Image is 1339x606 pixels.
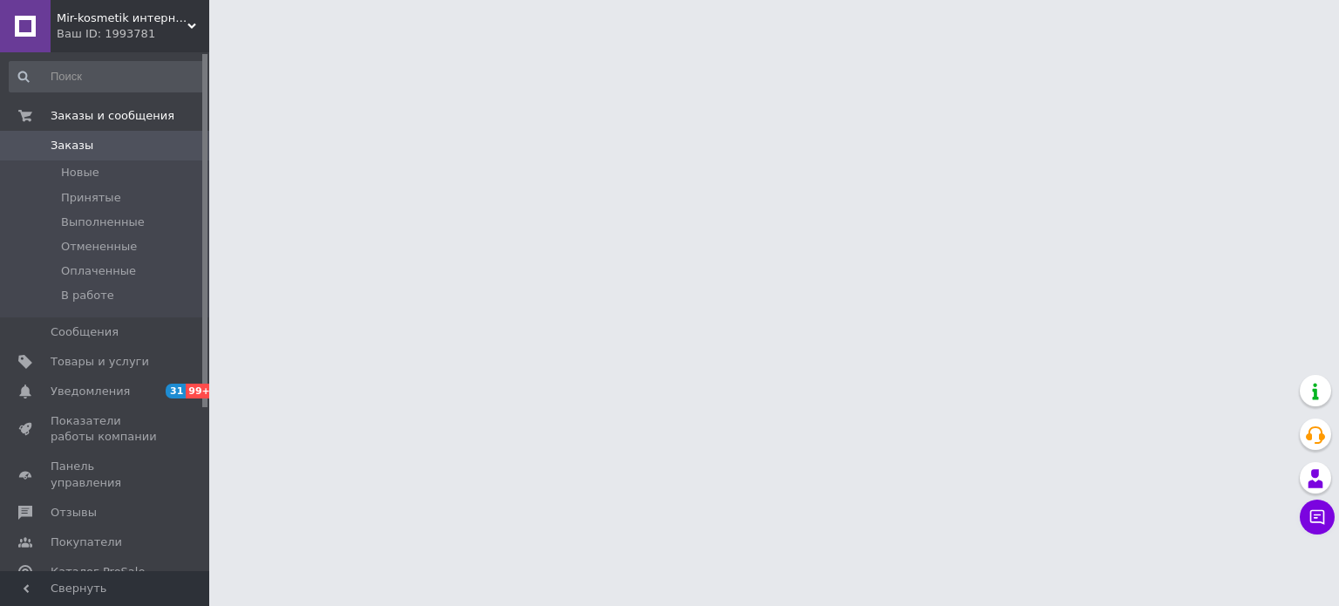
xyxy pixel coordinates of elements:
span: Отзывы [51,505,97,521]
span: Заказы [51,138,93,153]
span: Сообщения [51,324,119,340]
span: В работе [61,288,114,303]
span: Заказы и сообщения [51,108,174,124]
span: 31 [166,384,186,398]
span: Новые [61,165,99,180]
span: Каталог ProSale [51,564,145,580]
span: Покупатели [51,535,122,550]
span: Показатели работы компании [51,413,161,445]
span: Уведомления [51,384,130,399]
span: Принятые [61,190,121,206]
span: Выполненные [61,214,145,230]
button: Чат с покупателем [1300,500,1335,535]
span: Отмененные [61,239,137,255]
span: Mir-kosmetik интернет-магазин оптовых продаж [57,10,187,26]
span: 99+ [186,384,214,398]
div: Ваш ID: 1993781 [57,26,209,42]
span: Товары и услуги [51,354,149,370]
span: Оплаченные [61,263,136,279]
span: Панель управления [51,459,161,490]
input: Поиск [9,61,206,92]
